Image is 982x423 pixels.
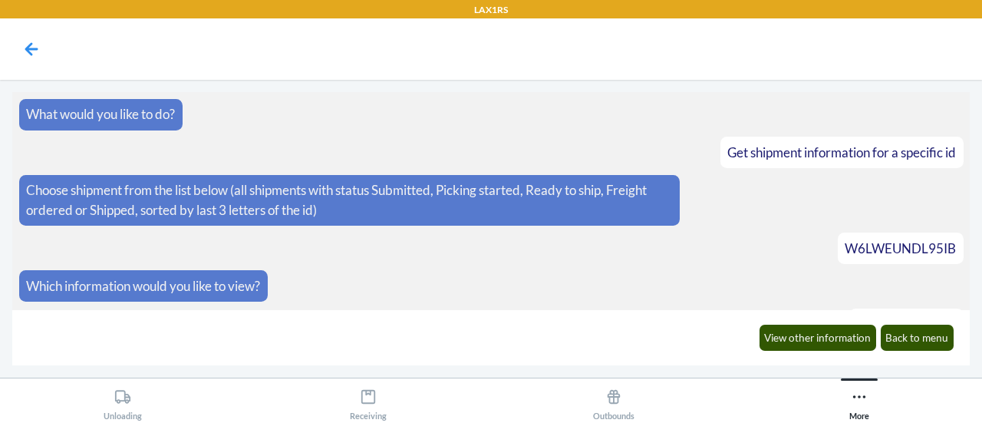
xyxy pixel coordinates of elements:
div: Receiving [350,382,387,421]
span: Get shipment information for a specific id [727,144,956,160]
button: View other information [760,325,877,351]
button: Receiving [245,378,491,421]
span: W6LWEUNDL95IB [845,240,956,256]
p: Which information would you like to view? [26,276,260,296]
p: LAX1RS [474,3,508,17]
div: Outbounds [593,382,634,421]
div: More [849,382,869,421]
button: More [736,378,982,421]
button: Back to menu [881,325,954,351]
button: Outbounds [491,378,736,421]
div: Unloading [104,382,142,421]
p: What would you like to do? [26,104,175,124]
p: Choose shipment from the list below (all shipments with status Submitted, Picking started, Ready ... [26,180,673,220]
